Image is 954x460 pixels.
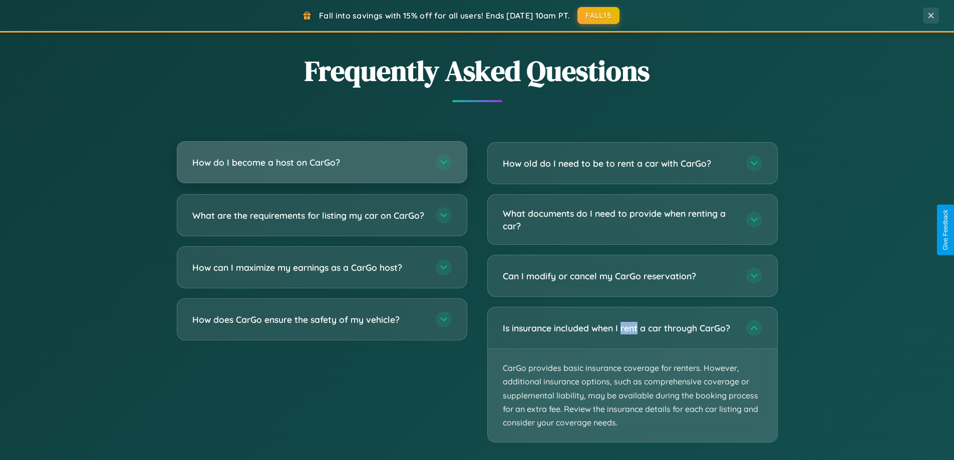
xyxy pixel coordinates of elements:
[503,207,736,232] h3: What documents do I need to provide when renting a car?
[577,7,619,24] button: FALL15
[177,52,778,90] h2: Frequently Asked Questions
[192,209,426,222] h3: What are the requirements for listing my car on CarGo?
[503,157,736,170] h3: How old do I need to be to rent a car with CarGo?
[942,210,949,250] div: Give Feedback
[192,156,426,169] h3: How do I become a host on CarGo?
[319,11,570,21] span: Fall into savings with 15% off for all users! Ends [DATE] 10am PT.
[192,313,426,326] h3: How does CarGo ensure the safety of my vehicle?
[192,261,426,274] h3: How can I maximize my earnings as a CarGo host?
[503,322,736,334] h3: Is insurance included when I rent a car through CarGo?
[488,349,777,442] p: CarGo provides basic insurance coverage for renters. However, additional insurance options, such ...
[503,270,736,282] h3: Can I modify or cancel my CarGo reservation?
